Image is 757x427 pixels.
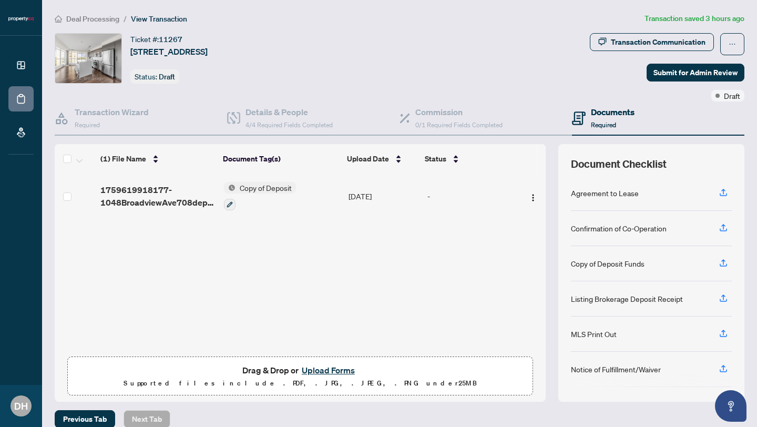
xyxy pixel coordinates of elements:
[75,106,149,118] h4: Transaction Wizard
[525,188,541,205] button: Logo
[724,90,740,101] span: Draft
[425,153,446,165] span: Status
[571,363,661,375] div: Notice of Fulfillment/Waiver
[571,157,667,171] span: Document Checklist
[415,121,503,129] span: 0/1 Required Fields Completed
[14,399,28,413] span: DH
[645,13,744,25] article: Transaction saved 3 hours ago
[130,69,179,84] div: Status:
[299,363,358,377] button: Upload Forms
[55,15,62,23] span: home
[75,121,100,129] span: Required
[100,153,146,165] span: (1) File Name
[611,34,705,50] div: Transaction Communication
[130,33,182,45] div: Ticket #:
[571,187,639,199] div: Agreement to Lease
[224,182,236,194] img: Status Icon
[415,106,503,118] h4: Commission
[124,13,127,25] li: /
[421,144,515,174] th: Status
[159,72,175,82] span: Draft
[219,144,343,174] th: Document Tag(s)
[571,328,617,340] div: MLS Print Out
[590,33,714,51] button: Transaction Communication
[66,14,119,24] span: Deal Processing
[344,174,423,219] td: [DATE]
[159,35,182,44] span: 11267
[242,363,358,377] span: Drag & Drop or
[130,45,208,58] span: [STREET_ADDRESS]
[529,194,537,202] img: Logo
[715,390,746,422] button: Open asap
[647,64,744,82] button: Submit for Admin Review
[245,106,333,118] h4: Details & People
[571,258,645,269] div: Copy of Deposit Funds
[236,182,296,194] span: Copy of Deposit
[100,184,216,209] span: 1759619918177-1048BroadviewAve708depositreceipt.pdf
[591,106,635,118] h4: Documents
[68,357,533,396] span: Drag & Drop orUpload FormsSupported files include .PDF, .JPG, .JPEG, .PNG under25MB
[571,222,667,234] div: Confirmation of Co-Operation
[571,293,683,304] div: Listing Brokerage Deposit Receipt
[729,40,736,48] span: ellipsis
[347,153,389,165] span: Upload Date
[74,377,526,390] p: Supported files include .PDF, .JPG, .JPEG, .PNG under 25 MB
[427,190,515,202] div: -
[245,121,333,129] span: 4/4 Required Fields Completed
[591,121,616,129] span: Required
[96,144,219,174] th: (1) File Name
[8,16,34,22] img: logo
[653,64,738,81] span: Submit for Admin Review
[224,182,296,210] button: Status IconCopy of Deposit
[343,144,421,174] th: Upload Date
[55,34,121,83] img: IMG-E12405162_1.jpg
[131,14,187,24] span: View Transaction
